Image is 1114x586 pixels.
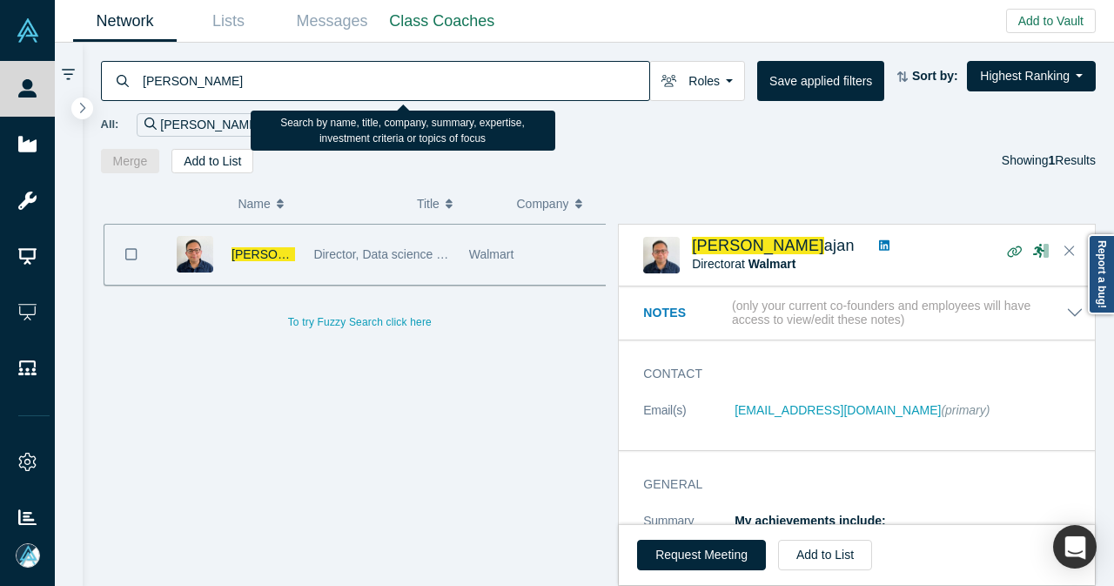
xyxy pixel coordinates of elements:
[735,514,886,528] strong: My achievements include:
[238,185,270,222] span: Name
[137,113,281,137] div: [PERSON_NAME]
[260,115,273,135] button: Remove Filter
[824,237,855,254] span: ajan
[1049,153,1096,167] span: Results
[177,1,280,42] a: Lists
[469,247,514,261] span: Walmart
[232,247,332,261] span: [PERSON_NAME]
[732,299,1066,328] p: (only your current co-founders and employees will have access to view/edit these notes)
[232,247,355,261] a: [PERSON_NAME]
[313,247,553,261] span: Director, Data science Product Management
[912,69,958,83] strong: Sort by:
[16,543,40,568] img: Mia Scott's Account
[778,540,872,570] button: Add to List
[692,237,855,254] a: [PERSON_NAME]ajan
[643,365,1059,383] h3: Contact
[101,149,160,173] button: Merge
[748,257,796,271] a: Walmart
[101,116,119,133] span: All:
[73,1,177,42] a: Network
[643,299,1084,328] button: Notes (only your current co-founders and employees will have access to view/edit these notes)
[1006,9,1096,33] button: Add to Vault
[171,149,253,173] button: Add to List
[1049,153,1056,167] strong: 1
[643,475,1059,494] h3: General
[417,185,499,222] button: Title
[643,237,680,273] img: Sandeep Mahajan's Profile Image
[280,1,384,42] a: Messages
[643,401,735,438] dt: Email(s)
[177,236,213,273] img: Sandeep Mahajan's Profile Image
[141,60,649,101] input: Search by name, title, company, summary, expertise, investment criteria or topics of focus
[1002,149,1096,173] div: Showing
[941,403,990,417] span: (primary)
[735,403,941,417] a: [EMAIL_ADDRESS][DOMAIN_NAME]
[1088,234,1114,314] a: Report a bug!
[384,1,500,42] a: Class Coaches
[637,540,766,570] button: Request Meeting
[517,185,599,222] button: Company
[104,225,158,285] button: Bookmark
[1057,238,1083,266] button: Close
[643,304,728,322] h3: Notes
[276,311,444,333] button: To try Fuzzy Search click here
[517,185,569,222] span: Company
[16,18,40,43] img: Alchemist Vault Logo
[967,61,1096,91] button: Highest Ranking
[692,237,824,254] span: [PERSON_NAME]
[417,185,440,222] span: Title
[238,185,399,222] button: Name
[757,61,884,101] button: Save applied filters
[649,61,745,101] button: Roles
[692,257,795,271] span: Director at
